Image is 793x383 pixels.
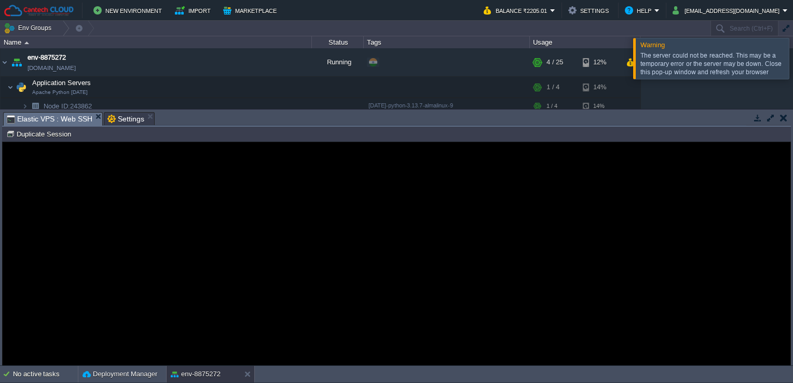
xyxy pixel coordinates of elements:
img: Cantech Cloud [4,4,74,17]
img: AMDAwAAAACH5BAEAAAAALAAAAAABAAEAAAICRAEAOw== [24,42,29,44]
span: 243862 [43,102,93,111]
span: Apache Python [DATE] [32,89,88,95]
div: 1 / 4 [546,77,559,98]
button: Duplicate Session [6,129,74,139]
button: env-8875272 [171,369,221,379]
img: AMDAwAAAACH5BAEAAAAALAAAAAABAAEAAAICRAEAOw== [14,77,29,98]
img: AMDAwAAAACH5BAEAAAAALAAAAAABAAEAAAICRAEAOw== [7,77,13,98]
div: Running [312,48,364,76]
button: Help [625,4,654,17]
div: 1 / 4 [546,98,557,114]
img: AMDAwAAAACH5BAEAAAAALAAAAAABAAEAAAICRAEAOw== [9,48,24,76]
div: No active tasks [13,366,78,382]
div: Name [1,36,311,48]
span: Settings [107,113,144,125]
a: Node ID:243862 [43,102,93,111]
div: 4 / 25 [546,48,563,76]
span: Application Servers [31,78,92,87]
img: AMDAwAAAACH5BAEAAAAALAAAAAABAAEAAAICRAEAOw== [28,98,43,114]
button: Marketplace [223,4,280,17]
button: Balance ₹2205.01 [484,4,550,17]
a: env-8875272 [28,52,66,63]
span: Elastic VPS : Web SSH [7,113,92,126]
span: [DATE]-python-3.13.7-almalinux-9 [368,102,453,108]
img: AMDAwAAAACH5BAEAAAAALAAAAAABAAEAAAICRAEAOw== [22,98,28,114]
div: Tags [364,36,529,48]
a: Application ServersApache Python [DATE] [31,79,92,87]
span: Node ID: [44,102,70,110]
div: 14% [583,98,617,114]
div: The server could not be reached. This may be a temporary error or the server may be down. Close t... [640,51,786,76]
button: Env Groups [4,21,55,35]
button: New Environment [93,4,165,17]
button: Deployment Manager [83,369,157,379]
div: Status [312,36,363,48]
img: AMDAwAAAACH5BAEAAAAALAAAAAABAAEAAAICRAEAOw== [1,48,9,76]
div: 14% [583,77,617,98]
a: [DOMAIN_NAME] [28,63,76,73]
div: Usage [530,36,640,48]
button: Import [175,4,214,17]
button: Settings [568,4,612,17]
div: 12% [583,48,617,76]
span: Warning [640,41,665,49]
button: [EMAIL_ADDRESS][DOMAIN_NAME] [673,4,783,17]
